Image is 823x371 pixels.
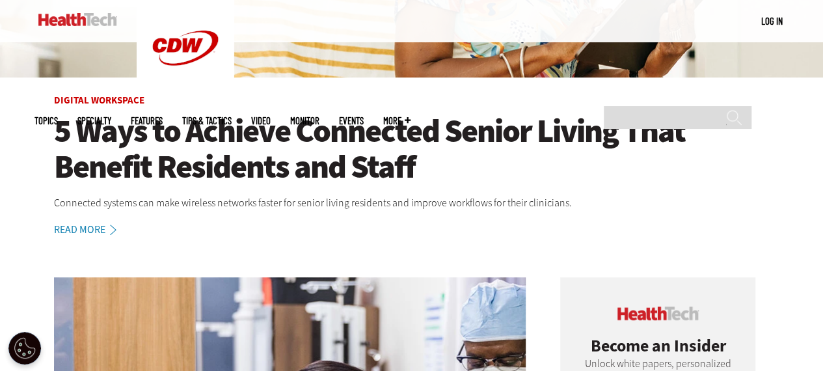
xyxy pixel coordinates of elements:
[251,116,271,126] a: Video
[590,335,725,357] span: Become an Insider
[34,116,58,126] span: Topics
[54,113,770,185] a: 5 Ways to Achieve Connected Senior Living That Benefit Residents and Staff
[290,116,319,126] a: MonITor
[131,116,163,126] a: Features
[54,225,131,235] a: Read More
[383,116,411,126] span: More
[761,15,783,27] a: Log in
[38,13,117,26] img: Home
[8,332,41,364] div: Cookie Settings
[8,332,41,364] button: Open Preferences
[761,14,783,28] div: User menu
[339,116,364,126] a: Events
[182,116,232,126] a: Tips & Tactics
[54,195,770,212] p: Connected systems can make wireless networks faster for senior living residents and improve workf...
[617,307,699,320] img: cdw insider logo
[77,116,111,126] span: Specialty
[137,86,234,100] a: CDW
